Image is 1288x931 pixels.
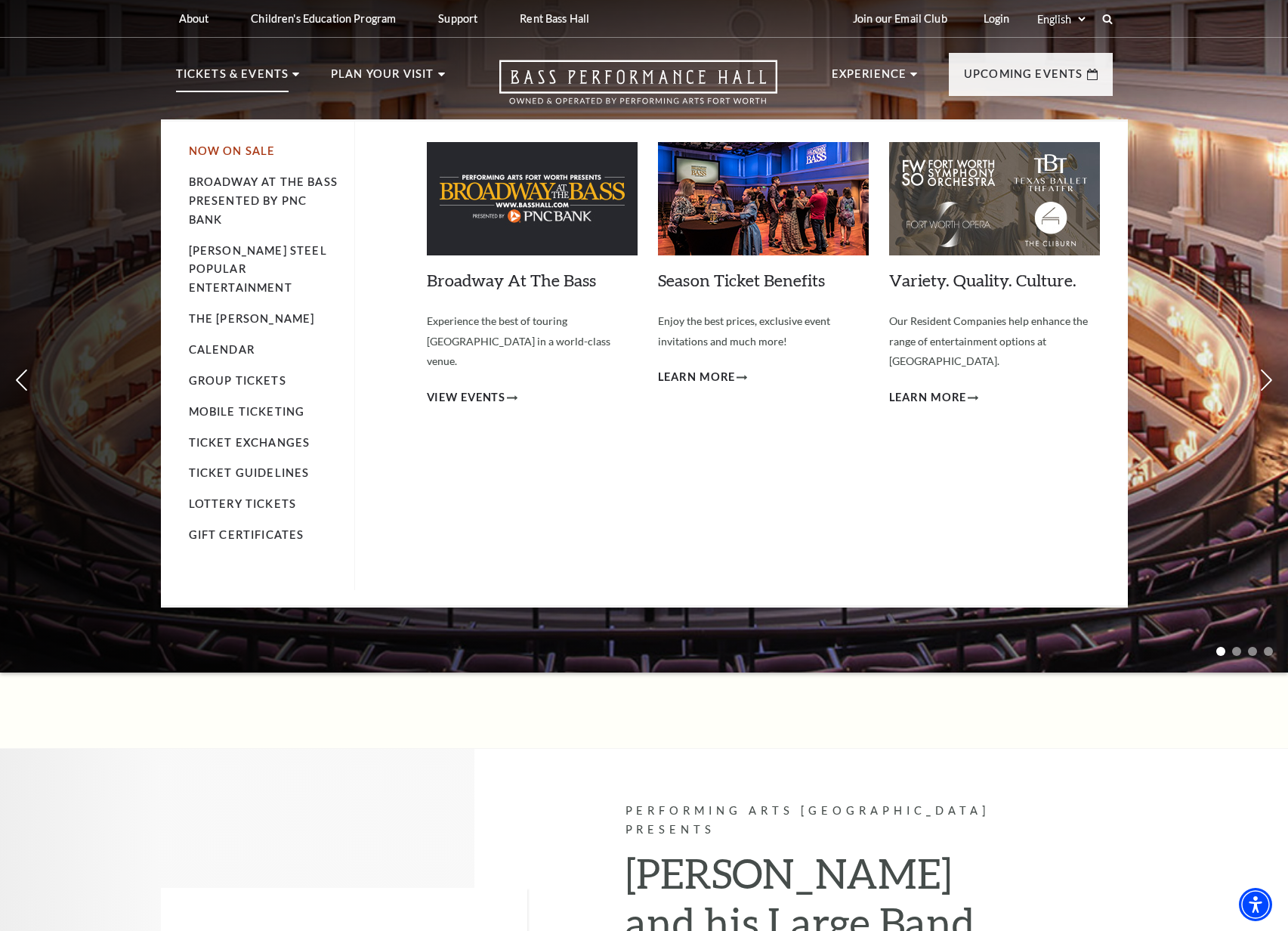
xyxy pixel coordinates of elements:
div: Accessibility Menu [1239,888,1272,921]
p: Experience the best of touring [GEOGRAPHIC_DATA] in a world-class venue. [427,311,638,372]
a: Learn More Variety. Quality. Culture. [889,388,979,407]
p: Tickets & Events [176,65,289,92]
a: Group Tickets [189,374,286,387]
p: Upcoming Events [964,65,1083,92]
span: View Events [427,388,506,407]
a: [PERSON_NAME] Steel Popular Entertainment [189,244,327,295]
a: Now On Sale [189,144,276,157]
span: Learn More [658,368,736,387]
p: Rent Bass Hall [520,12,589,25]
p: Performing Arts [GEOGRAPHIC_DATA] Presents [625,802,1030,840]
p: Enjoy the best prices, exclusive event invitations and much more! [658,311,869,351]
select: Select: [1034,12,1088,26]
a: Gift Certificates [189,528,304,541]
span: Learn More [889,388,967,407]
p: Our Resident Companies help enhance the range of entertainment options at [GEOGRAPHIC_DATA]. [889,311,1100,372]
p: Support [438,12,477,25]
a: Open this option [445,60,832,119]
a: Broadway At The Bass presented by PNC Bank [189,175,338,226]
a: Mobile Ticketing [189,405,305,418]
a: Season Ticket Benefits [658,270,825,290]
a: Variety. Quality. Culture. [889,270,1076,290]
img: Variety. Quality. Culture. [889,142,1100,255]
a: Learn More Season Ticket Benefits [658,368,748,387]
a: Calendar [189,343,255,356]
a: View Events [427,388,518,407]
a: Ticket Exchanges [189,436,310,449]
a: Broadway At The Bass [427,270,596,290]
p: Experience [832,65,907,92]
a: Ticket Guidelines [189,466,310,479]
a: The [PERSON_NAME] [189,312,315,325]
p: About [179,12,209,25]
p: Children's Education Program [251,12,396,25]
a: Lottery Tickets [189,497,297,510]
img: Season Ticket Benefits [658,142,869,255]
p: Plan Your Visit [331,65,434,92]
img: Broadway At The Bass [427,142,638,255]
